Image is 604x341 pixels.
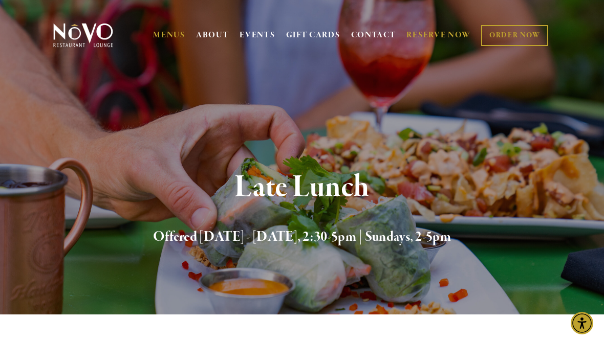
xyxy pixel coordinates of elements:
[351,26,396,45] a: CONTACT
[481,25,548,46] a: ORDER NOW
[240,30,275,40] a: EVENTS
[571,312,593,334] div: Accessibility Menu
[153,30,185,40] a: MENUS
[67,226,538,248] h2: Offered [DATE] - [DATE], 2:30-5pm | Sundays, 2-5pm
[286,26,340,45] a: GIFT CARDS
[51,22,115,48] img: Novo Restaurant &amp; Lounge
[196,30,229,40] a: ABOUT
[406,26,471,45] a: RESERVE NOW
[67,171,538,204] h1: Late Lunch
